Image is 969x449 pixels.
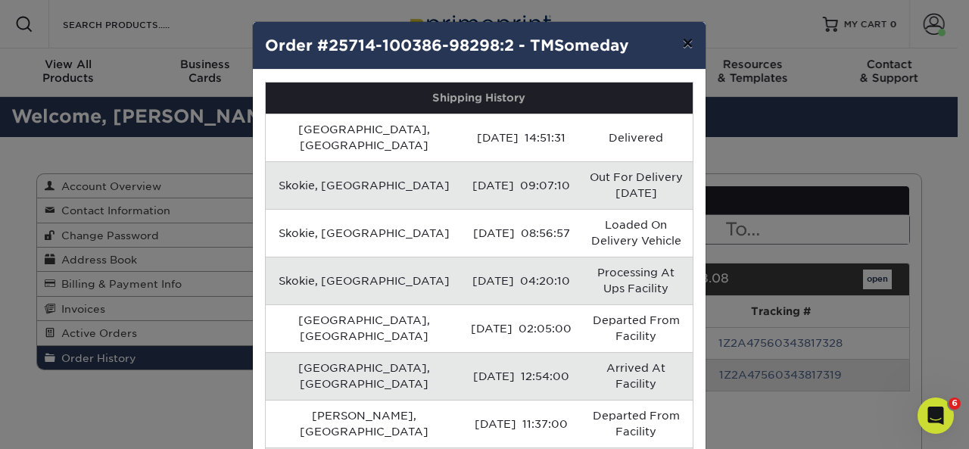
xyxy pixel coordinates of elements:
td: [DATE] 04:20:10 [463,257,580,304]
span: 6 [949,398,961,410]
td: [GEOGRAPHIC_DATA], [GEOGRAPHIC_DATA] [266,114,463,161]
td: [DATE] 14:51:31 [463,114,580,161]
td: Skokie, [GEOGRAPHIC_DATA] [266,209,463,257]
h4: Order #25714-100386-98298:2 - TMSomeday [265,34,693,57]
td: Arrived At Facility [580,352,692,400]
td: Skokie, [GEOGRAPHIC_DATA] [266,257,463,304]
td: Loaded On Delivery Vehicle [580,209,692,257]
td: [GEOGRAPHIC_DATA], [GEOGRAPHIC_DATA] [266,352,463,400]
td: Processing At Ups Facility [580,257,692,304]
th: Shipping History [266,83,693,114]
td: [DATE] 11:37:00 [463,400,580,447]
td: [GEOGRAPHIC_DATA], [GEOGRAPHIC_DATA] [266,304,463,352]
button: × [670,22,705,64]
td: [DATE] 12:54:00 [463,352,580,400]
td: [PERSON_NAME], [GEOGRAPHIC_DATA] [266,400,463,447]
td: Departed From Facility [580,304,692,352]
td: [DATE] 02:05:00 [463,304,580,352]
td: Out For Delivery [DATE] [580,161,692,209]
td: Delivered [580,114,692,161]
td: Departed From Facility [580,400,692,447]
td: Skokie, [GEOGRAPHIC_DATA] [266,161,463,209]
td: [DATE] 09:07:10 [463,161,580,209]
iframe: Intercom live chat [918,398,954,434]
td: [DATE] 08:56:57 [463,209,580,257]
